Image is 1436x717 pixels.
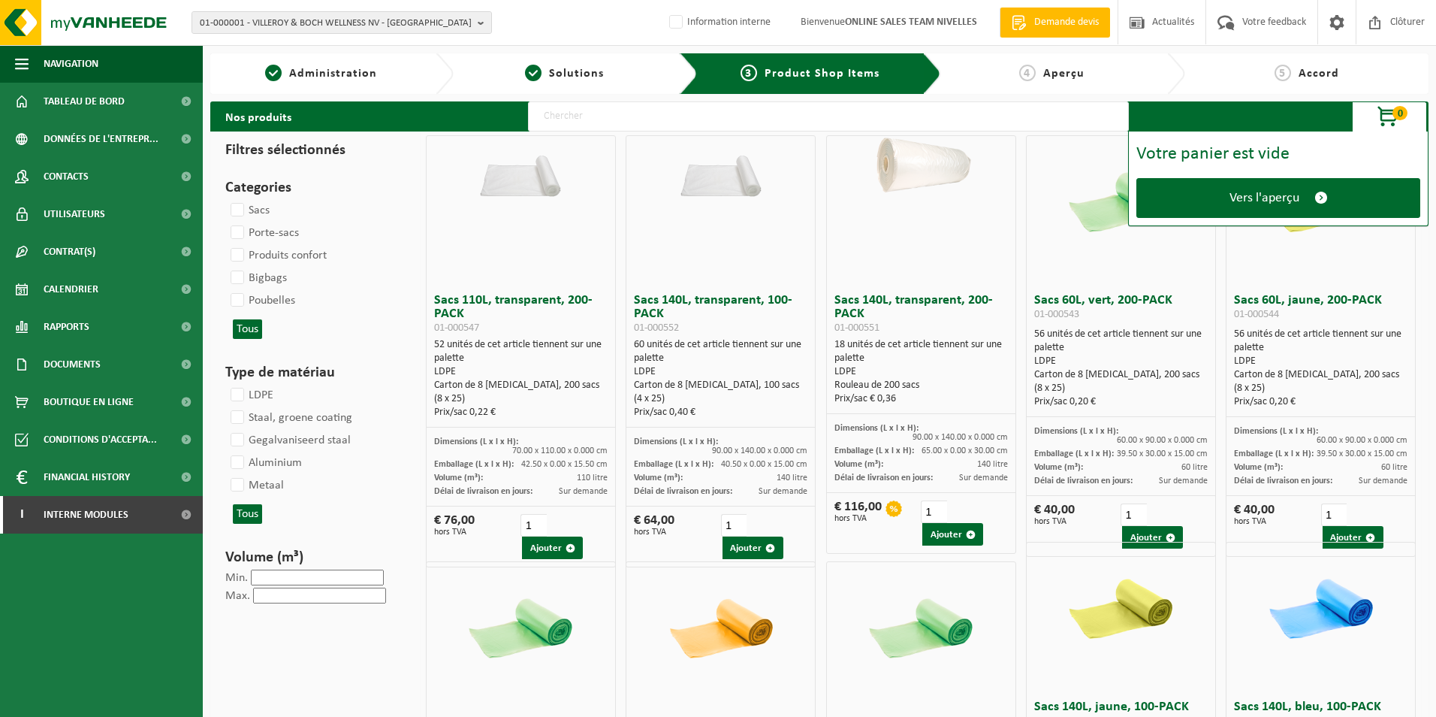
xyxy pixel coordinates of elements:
button: Ajouter [522,537,583,559]
a: 2Solutions [461,65,667,83]
img: 01-000548 [457,562,584,690]
div: 52 unités de cet article tiennent sur une palette [434,338,608,419]
button: 0 [1352,101,1427,132]
div: LDPE [634,365,807,379]
input: 1 [520,514,547,537]
span: hors TVA [634,528,674,537]
span: Aperçu [1043,68,1085,80]
span: 01-000552 [634,322,679,334]
span: Sur demande [559,487,608,496]
div: Carton de 8 [MEDICAL_DATA], 200 sacs (8 x 25) [1234,368,1407,395]
img: 01-000554 [1057,543,1184,670]
button: Tous [233,504,262,524]
label: Sacs [228,199,270,222]
span: 70.00 x 110.00 x 0.000 cm [512,446,608,455]
div: Prix/sac 0,40 € [634,406,807,419]
h2: Nos produits [210,101,306,132]
div: Prix/sac 0,20 € [1034,395,1208,409]
span: I [15,496,29,534]
span: Dimensions (L x l x H): [834,424,919,433]
div: LDPE [434,365,608,379]
button: 01-000001 - VILLEROY & BOCH WELLNESS NV - [GEOGRAPHIC_DATA] [192,11,492,34]
span: 01-000551 [834,322,879,334]
a: 4Aperçu [949,65,1154,83]
span: Emballage (L x l x H): [834,446,914,455]
img: 01-000543 [1057,136,1184,264]
span: 3 [741,65,757,81]
label: Gegalvaniseerd staal [228,429,351,452]
span: 39.50 x 30.00 x 15.00 cm [1117,449,1208,458]
div: Carton de 8 [MEDICAL_DATA], 200 sacs (8 x 25) [434,379,608,406]
span: 60 litre [1181,463,1208,472]
span: Navigation [44,45,98,83]
span: Demande devis [1030,15,1103,30]
span: 65.00 x 0.00 x 30.00 cm [922,446,1008,455]
span: 90.00 x 140.00 x 0.000 cm [913,433,1008,442]
span: Interne modules [44,496,128,534]
div: Prix/sac 0,20 € [1234,395,1407,409]
a: Vers l'aperçu [1136,178,1420,218]
span: Contacts [44,158,89,195]
h3: Sacs 60L, jaune, 200-PACK [1234,294,1407,324]
h3: Sacs 140L, transparent, 200-PACK [834,294,1008,334]
span: 40.50 x 0.00 x 15.00 cm [721,460,807,469]
span: Dimensions (L x l x H): [1234,427,1318,436]
span: Solutions [549,68,604,80]
label: Produits confort [228,244,327,267]
img: 01-000552 [657,136,785,200]
img: 01-000551 [857,136,985,200]
span: Dimensions (L x l x H): [1034,427,1118,436]
div: € 40,00 [1034,504,1075,526]
span: 90.00 x 140.00 x 0.000 cm [712,446,807,455]
span: Tableau de bord [44,83,125,120]
label: Bigbags [228,267,287,289]
div: Carton de 8 [MEDICAL_DATA], 200 sacs (8 x 25) [1034,368,1208,395]
span: Emballage (L x l x H): [1034,449,1114,458]
span: Volume (m³): [834,460,883,469]
div: 56 unités de cet article tiennent sur une palette [1034,328,1208,409]
h3: Volume (m³) [225,546,398,569]
div: 56 unités de cet article tiennent sur une palette [1234,328,1407,409]
button: Ajouter [1122,526,1183,549]
span: Sur demande [959,473,1008,483]
label: LDPE [228,384,273,407]
span: Vers l'aperçu [1229,190,1299,206]
img: 01-000553 [857,562,985,690]
span: 39.50 x 30.00 x 15.00 cm [1317,449,1407,458]
span: Délai de livraison en jours: [1034,476,1133,486]
span: 5 [1275,65,1291,81]
h3: Sacs 110L, transparent, 200-PACK [434,294,608,334]
span: 4 [1019,65,1036,81]
input: 1 [921,501,947,523]
span: 60.00 x 90.00 x 0.000 cm [1117,436,1208,445]
span: 01-000547 [434,322,479,334]
span: 60 litre [1381,463,1407,472]
img: 01-000549 [657,562,785,690]
span: hors TVA [434,528,475,537]
label: Aluminium [228,452,302,474]
button: Tous [233,319,262,339]
div: Prix/sac € 0,36 [834,392,1008,406]
div: LDPE [834,365,1008,379]
span: 01-000001 - VILLEROY & BOCH WELLNESS NV - [GEOGRAPHIC_DATA] [200,12,472,35]
div: € 40,00 [1234,504,1275,526]
span: 0 [1392,106,1407,120]
div: Carton de 8 [MEDICAL_DATA], 100 sacs (4 x 25) [634,379,807,406]
button: Ajouter [1323,526,1383,549]
button: Ajouter [723,537,783,559]
span: Sur demande [1359,476,1407,486]
span: 140 litre [977,460,1008,469]
div: € 76,00 [434,514,475,537]
span: Délai de livraison en jours: [434,487,532,496]
label: Max. [225,590,250,602]
span: hors TVA [1034,517,1075,526]
span: 1 [265,65,282,81]
a: 5Accord [1193,65,1421,83]
span: 01-000543 [1034,309,1079,320]
span: Dimensions (L x l x H): [634,437,718,446]
button: Ajouter [922,523,983,546]
label: Staal, groene coating [228,407,352,429]
span: hors TVA [834,514,882,523]
span: Product Shop Items [765,68,879,80]
div: LDPE [1034,355,1208,368]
